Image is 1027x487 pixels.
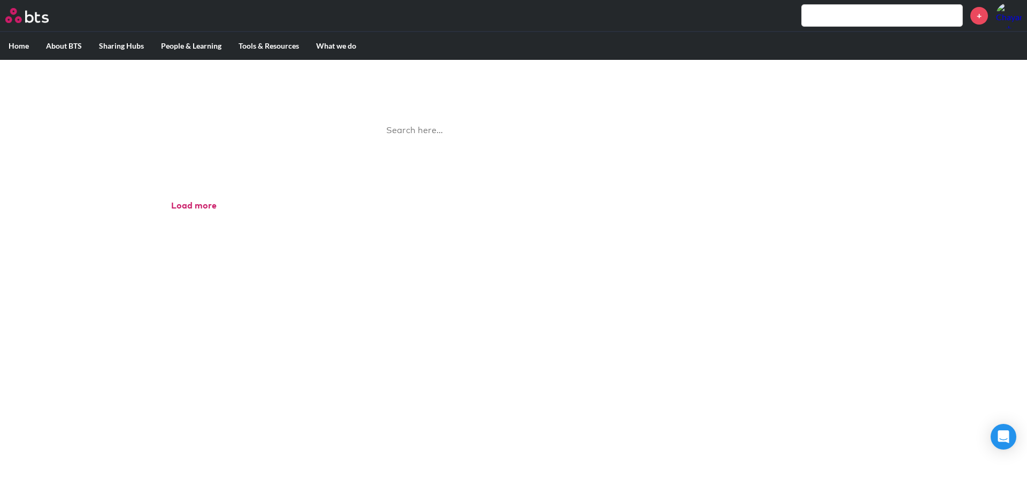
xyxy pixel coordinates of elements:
[171,200,217,212] button: Load more
[308,32,365,60] label: What we do
[37,32,90,60] label: About BTS
[451,156,576,166] a: Ask a Question/Provide Feedback
[5,8,49,23] img: BTS Logo
[996,3,1022,28] img: Chayanun Techaworawitayakoon
[380,117,647,145] input: Search here…
[991,424,1016,450] div: Open Intercom Messenger
[230,32,308,60] label: Tools & Resources
[996,3,1022,28] a: Profile
[970,7,988,25] a: +
[152,32,230,60] label: People & Learning
[5,8,68,23] a: Go home
[90,32,152,60] label: Sharing Hubs
[369,94,658,106] p: Best reusable photos in one place
[369,71,658,95] h1: Image Gallery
